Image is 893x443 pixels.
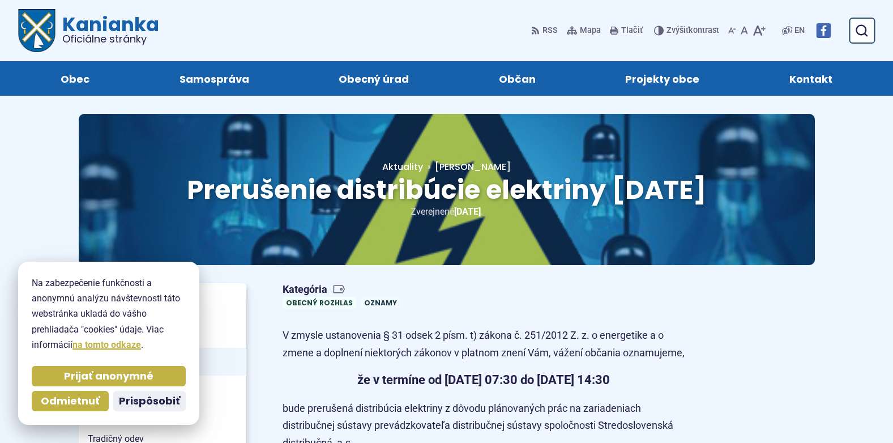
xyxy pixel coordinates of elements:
[565,19,603,42] a: Mapa
[792,24,807,37] a: EN
[654,19,721,42] button: Zvýšiťkontrast
[542,24,558,37] span: RSS
[794,24,805,37] span: EN
[608,19,645,42] button: Tlačiť
[738,19,750,42] button: Nastaviť pôvodnú veľkosť písma
[750,19,768,42] button: Zväčšiť veľkosť písma
[283,327,685,361] p: V zmysle ustanovenia § 31 odsek 2 písm. t) zákona č. 251/2012 Z. z. o energetike a o zmene a dopl...
[382,160,423,173] a: Aktuality
[32,275,186,352] p: Na zabezpečenie funkčnosti a anonymnú analýzu návštevnosti táto webstránka ukladá do vášho prehli...
[55,15,159,44] span: Kanianka
[62,34,159,44] span: Oficiálne stránky
[305,61,443,96] a: Obecný úrad
[756,61,866,96] a: Kontakt
[72,339,141,350] a: na tomto odkaze
[580,24,601,37] span: Mapa
[454,206,481,217] span: [DATE]
[61,61,89,96] span: Obec
[625,61,699,96] span: Projekty obce
[113,391,186,411] button: Prispôsobiť
[187,172,707,208] span: Prerušenie distribúcie elektriny [DATE]
[499,61,536,96] span: Občan
[283,297,356,309] a: Obecný rozhlas
[789,61,832,96] span: Kontakt
[339,61,409,96] span: Obecný úrad
[18,9,159,52] a: Logo Kanianka, prejsť na domovskú stránku.
[361,297,400,309] a: Oznamy
[621,26,643,36] span: Tlačiť
[115,204,779,219] p: Zverejnené .
[32,391,109,411] button: Odmietnuť
[531,19,560,42] a: RSS
[666,26,719,36] span: kontrast
[592,61,733,96] a: Projekty obce
[64,370,153,383] span: Prijať anonymné
[27,61,123,96] a: Obec
[666,25,689,35] span: Zvýšiť
[41,395,100,408] span: Odmietnuť
[180,61,249,96] span: Samospráva
[283,283,405,296] span: Kategória
[435,160,511,173] span: [PERSON_NAME]
[726,19,738,42] button: Zmenšiť veľkosť písma
[18,9,55,52] img: Prejsť na domovskú stránku
[146,61,283,96] a: Samospráva
[465,61,570,96] a: Občan
[32,366,186,386] button: Prijať anonymné
[816,23,831,38] img: Prejsť na Facebook stránku
[423,160,511,173] a: [PERSON_NAME]
[357,373,610,387] strong: že v termíne od [DATE] 07:30 do [DATE] 14:30
[119,395,180,408] span: Prispôsobiť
